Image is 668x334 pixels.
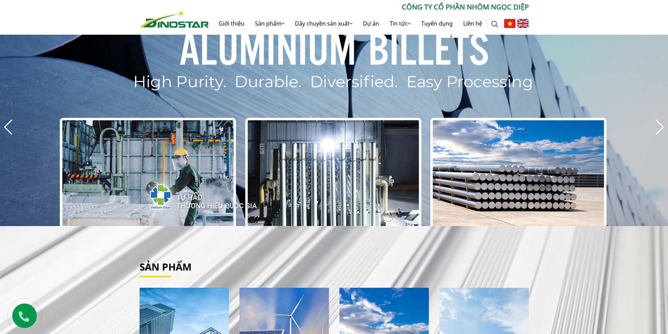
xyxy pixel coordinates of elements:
[140,260,191,273] a: Sản phẩm
[517,19,529,28] img: English
[458,12,487,35] a: Liên hệ
[140,10,209,28] img: Nhôm Dinostar
[290,12,358,35] a: Dây chuyền sản xuất
[209,2,529,12] p: CÔNG TY CỔ PHẦN NHÔM NGỌC DIỆP
[491,21,498,28] img: search
[214,12,250,35] a: Giới thiệu
[129,171,258,219] img: thqg
[4,120,13,135] div: Previous slide
[655,120,664,135] div: Next slide
[416,12,458,35] a: Tuyển dụng
[140,9,209,27] a: Nhôm Dinostar
[358,12,384,35] a: Dự án
[250,12,290,35] a: Sản phẩm
[384,12,416,35] a: Tin tức
[504,19,515,28] img: Tiếng Việt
